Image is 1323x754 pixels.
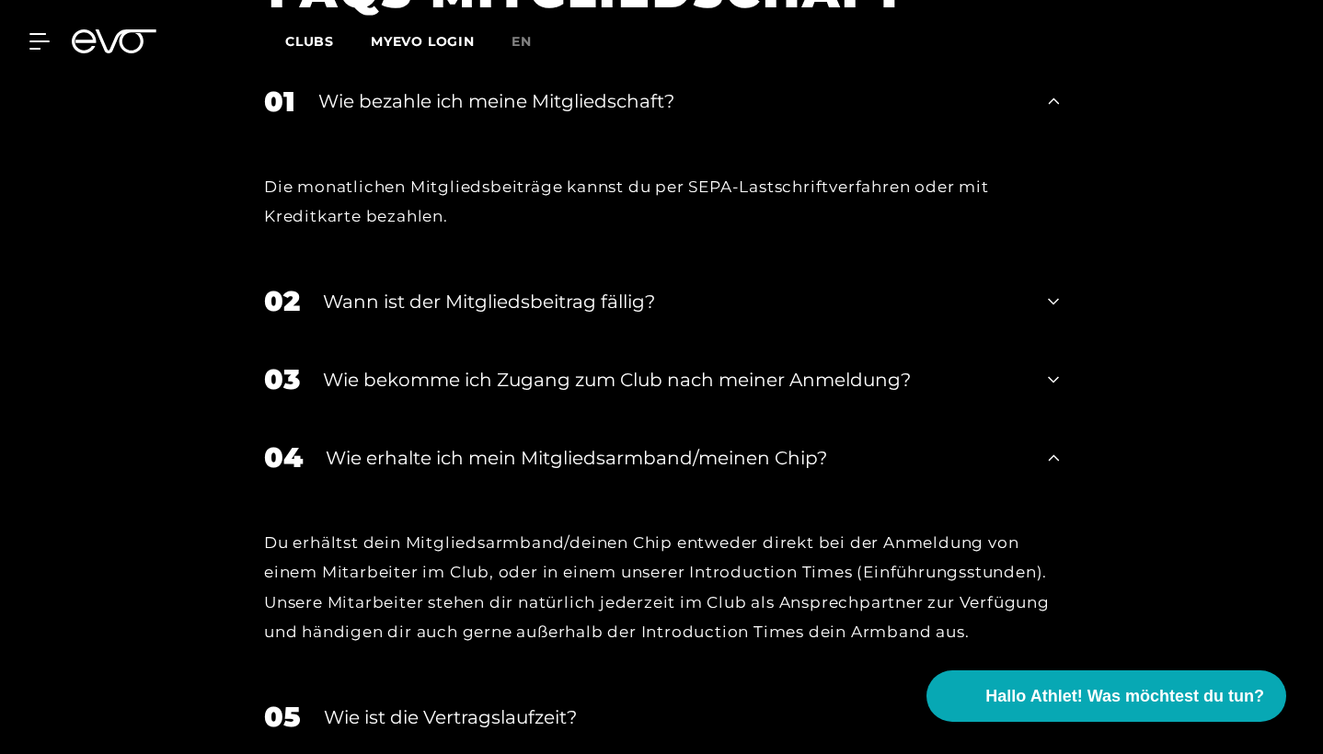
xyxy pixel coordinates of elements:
[318,87,1025,115] div: Wie bezahle ich meine Mitgliedschaft?
[324,703,1025,731] div: Wie ist die Vertragslaufzeit?
[326,444,1025,472] div: Wie erhalte ich mein Mitgliedsarmband/meinen Chip?
[264,696,301,737] div: 05
[926,670,1286,722] button: Hallo Athlet! Was möchtest du tun?
[371,33,475,50] a: MYEVO LOGIN
[323,288,1025,315] div: Wann ist der Mitgliedsbeitrag fällig?
[264,359,300,400] div: 03
[285,33,334,50] span: Clubs
[985,684,1264,709] span: Hallo Athlet! Was möchtest du tun?
[264,437,303,478] div: 04
[264,528,1059,646] div: Du erhältst dein Mitgliedsarmband/deinen Chip entweder direkt bei der Anmeldung von einem Mitarbe...
[323,366,1025,394] div: Wie bekomme ich Zugang zum Club nach meiner Anmeldung?
[264,81,295,122] div: 01
[285,32,371,50] a: Clubs
[512,33,532,50] span: en
[264,172,1059,232] div: Die monatlichen Mitgliedsbeiträge kannst du per SEPA-Lastschriftverfahren oder mit Kreditkarte be...
[512,31,554,52] a: en
[264,280,300,322] div: 02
